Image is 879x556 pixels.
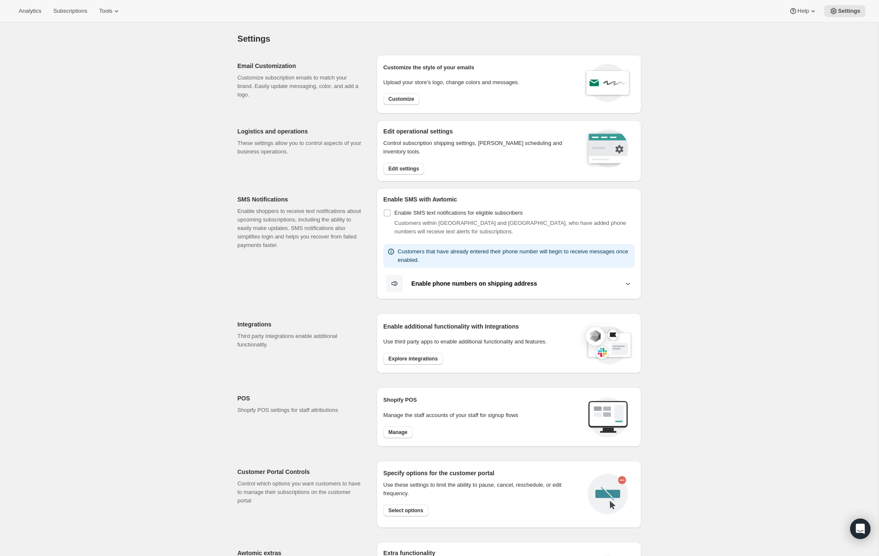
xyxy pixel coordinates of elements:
[383,78,519,87] p: Upload your store’s logo, change colors and messages.
[383,396,581,404] h2: Shopify POS
[797,8,809,14] span: Help
[48,5,92,17] button: Subscriptions
[383,195,635,204] h2: Enable SMS with Awtomic
[383,93,420,105] button: Customize
[850,519,870,539] div: Open Intercom Messenger
[238,127,363,136] h2: Logistics and operations
[824,5,865,17] button: Settings
[14,5,46,17] button: Analytics
[19,8,41,14] span: Analytics
[383,275,635,292] button: Enable phone numbers on shipping address
[238,74,363,99] p: Customize subscription emails to match your brand. Easily update messaging, color, and add a logo.
[388,507,423,514] span: Select options
[394,210,523,216] span: Enable SMS text notifications for eligible subscribers
[383,505,428,516] button: Select options
[238,207,363,250] p: Enable shoppers to receive text notifications about upcoming subscriptions, including the ability...
[383,139,573,156] p: Control subscription shipping settings, [PERSON_NAME] scheduling and inventory tools.
[388,96,414,102] span: Customize
[411,280,537,287] b: Enable phone numbers on shipping address
[238,479,363,505] p: Control which options you want customers to have to manage their subscriptions on the customer po...
[383,63,474,72] p: Customize the style of your emails
[238,394,363,403] h2: POS
[99,8,112,14] span: Tools
[383,411,581,420] p: Manage the staff accounts of your staff for signup flows
[53,8,87,14] span: Subscriptions
[238,468,363,476] h2: Customer Portal Controls
[383,127,573,136] h2: Edit operational settings
[238,332,363,349] p: Third party integrations enable additional functionality.
[394,220,626,235] span: Customers within [GEOGRAPHIC_DATA] and [GEOGRAPHIC_DATA], who have added phone numbers will recei...
[398,247,631,264] p: Customers that have already entered their phone number will begin to receive messages once enabled.
[238,62,363,70] h2: Email Customization
[388,429,408,436] span: Manage
[94,5,126,17] button: Tools
[238,34,270,43] span: Settings
[238,406,363,414] p: Shopify POS settings for staff attributions
[238,195,363,204] h2: SMS Notifications
[383,322,577,331] h2: Enable additional functionality with Integrations
[388,355,438,362] span: Explore integrations
[383,481,581,498] div: Use these settings to limit the ability to pause, cancel, reschedule, or edit frequency.
[383,426,413,438] button: Manage
[383,338,577,346] p: Use third party apps to enable additional functionality and features.
[784,5,822,17] button: Help
[238,320,363,329] h2: Integrations
[383,353,443,365] button: Explore integrations
[388,165,419,172] span: Edit settings
[383,163,424,175] button: Edit settings
[383,469,581,477] h2: Specify options for the customer portal
[238,139,363,156] p: These settings allow you to control aspects of your business operations.
[838,8,860,14] span: Settings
